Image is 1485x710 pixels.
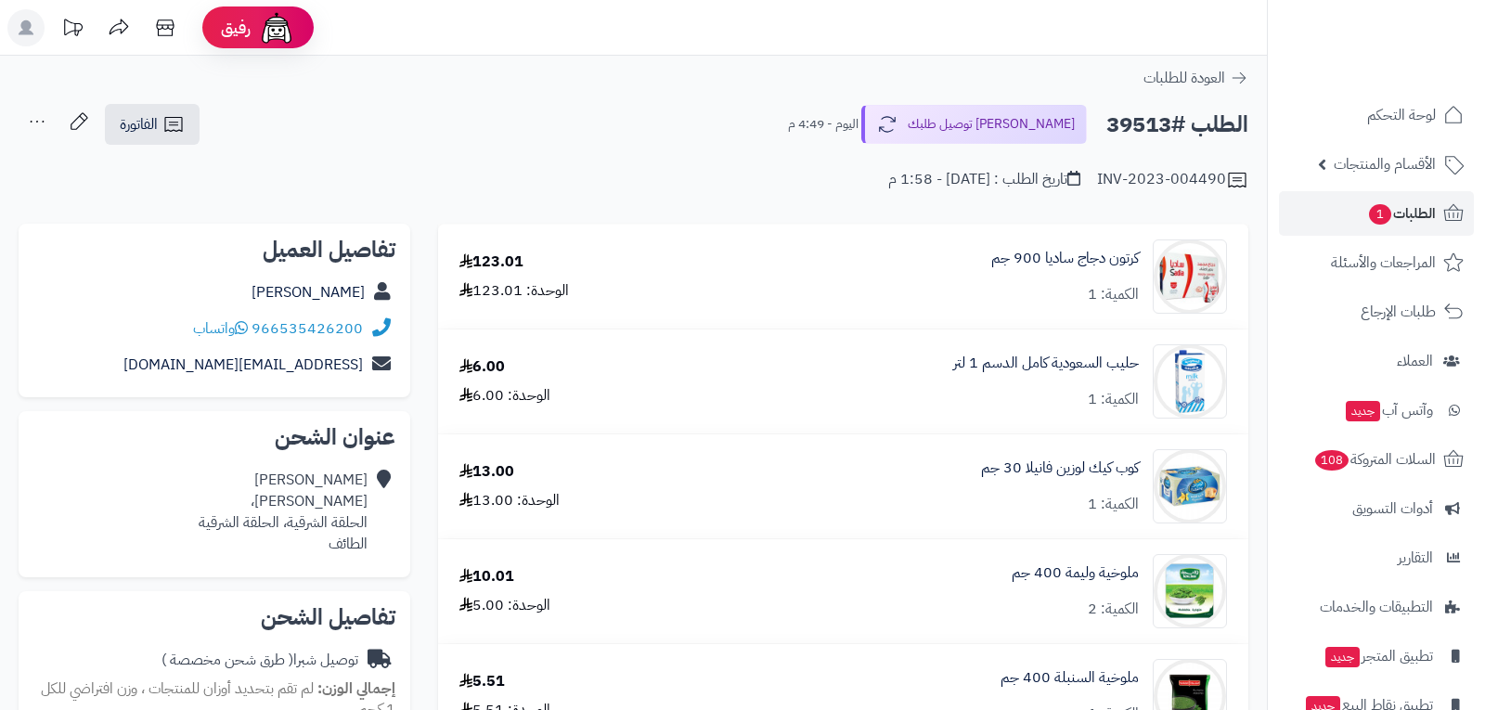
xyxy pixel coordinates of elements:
[991,248,1139,269] a: كرتون دجاج ساديا 900 جم
[252,281,365,303] a: [PERSON_NAME]
[1279,437,1474,482] a: السلات المتروكة108
[1279,339,1474,383] a: العملاء
[1088,284,1139,305] div: الكمية: 1
[1279,388,1474,432] a: وآتس آبجديد
[1367,200,1436,226] span: الطلبات
[1324,643,1433,669] span: تطبيق المتجر
[1279,634,1474,678] a: تطبيق المتجرجديد
[1279,290,1474,334] a: طلبات الإرجاع
[199,470,368,554] div: [PERSON_NAME] [PERSON_NAME]، الحلقة الشرقية، الحلقة الشرقية الطائف
[1154,449,1226,523] img: 133578a12fe81504a94f6b0f97071090f180-90x90.jpg
[33,606,395,628] h2: تفاصيل الشحن
[459,252,523,273] div: 123.01
[1001,667,1139,689] a: ملوخية السنبلة 400 جم
[1088,389,1139,410] div: الكمية: 1
[1325,647,1360,667] span: جديد
[1154,554,1226,628] img: 1446e7640d40b038ff1907bb8f06c21e7eda-90x90.jpg
[120,113,158,136] span: الفاتورة
[1397,348,1433,374] span: العملاء
[953,353,1139,374] a: حليب السعودية كامل الدسم 1 لتر
[981,458,1139,479] a: كوب كيك لوزين فانيلا 30 جم
[1320,594,1433,620] span: التطبيقات والخدمات
[1279,585,1474,629] a: التطبيقات والخدمات
[193,317,248,340] a: واتساب
[105,104,200,145] a: الفاتورة
[252,317,363,340] a: 966535426200
[459,356,505,378] div: 6.00
[1279,240,1474,285] a: المراجعات والأسئلة
[1143,67,1225,89] span: العودة للطلبات
[33,426,395,448] h2: عنوان الشحن
[1279,93,1474,137] a: لوحة التحكم
[1088,599,1139,620] div: الكمية: 2
[1359,50,1467,89] img: logo-2.png
[1106,106,1248,144] h2: الطلب #39513
[1097,169,1248,191] div: INV-2023-004490
[459,595,550,616] div: الوحدة: 5.00
[459,671,505,692] div: 5.51
[1331,250,1436,276] span: المراجعات والأسئلة
[1279,536,1474,580] a: التقارير
[1012,562,1139,584] a: ملوخية وليمة 400 جم
[1361,299,1436,325] span: طلبات الإرجاع
[1154,239,1226,314] img: 1664626426-152.2-90x90.jpg
[459,461,514,483] div: 13.00
[1344,397,1433,423] span: وآتس آب
[459,280,569,302] div: الوحدة: 123.01
[861,105,1087,144] button: [PERSON_NAME] توصيل طلبك
[123,354,363,376] a: [EMAIL_ADDRESS][DOMAIN_NAME]
[1367,102,1436,128] span: لوحة التحكم
[161,649,293,671] span: ( طرق شحن مخصصة )
[1154,344,1226,419] img: 1665381297-%D8%AA%D9%86%D8%B2%D9%8A%D9%84-90x90.png
[1088,494,1139,515] div: الكمية: 1
[221,17,251,39] span: رفيق
[459,490,560,511] div: الوحدة: 13.00
[1352,496,1433,522] span: أدوات التسويق
[1398,545,1433,571] span: التقارير
[1369,204,1391,225] span: 1
[49,9,96,51] a: تحديثات المنصة
[788,115,859,134] small: اليوم - 4:49 م
[33,239,395,261] h2: تفاصيل العميل
[1334,151,1436,177] span: الأقسام والمنتجات
[1346,401,1380,421] span: جديد
[888,169,1080,190] div: تاريخ الطلب : [DATE] - 1:58 م
[258,9,295,46] img: ai-face.png
[459,385,550,407] div: الوحدة: 6.00
[1279,486,1474,531] a: أدوات التسويق
[1143,67,1248,89] a: العودة للطلبات
[1315,450,1349,471] span: 108
[317,678,395,700] strong: إجمالي الوزن:
[1279,191,1474,236] a: الطلبات1
[1313,446,1436,472] span: السلات المتروكة
[459,566,514,587] div: 10.01
[161,650,358,671] div: توصيل شبرا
